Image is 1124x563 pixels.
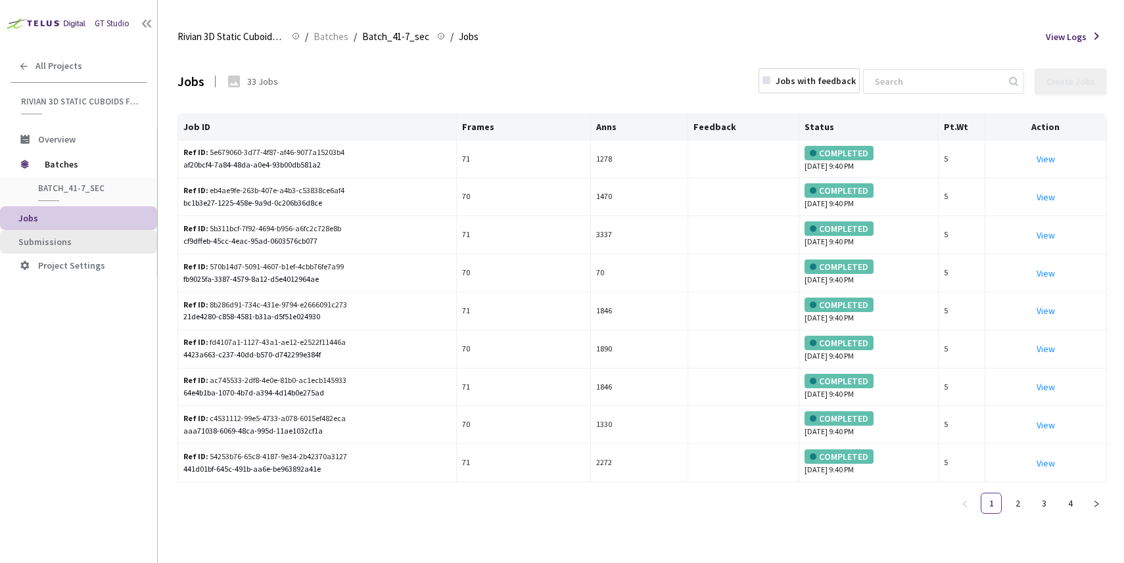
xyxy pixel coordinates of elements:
div: 8b286d91-734c-431e-9794-e2666091c273 [183,299,352,311]
span: Batch_41-7_sec [362,29,429,45]
b: Ref ID: [183,147,208,157]
td: 5 [939,178,985,216]
div: COMPLETED [805,259,874,274]
td: 5 [939,444,985,482]
a: View [1037,229,1055,241]
input: Search [867,70,1007,93]
th: Anns [591,114,688,141]
span: Rivian 3D Static Cuboids fixed[2024-25] [21,96,139,107]
div: [DATE] 9:40 PM [805,336,933,363]
td: 70 [457,254,591,292]
th: Frames [457,114,591,141]
td: 71 [457,141,591,179]
td: 5 [939,406,985,444]
div: COMPLETED [805,221,874,236]
span: Overview [38,133,76,145]
span: Batches [45,151,135,177]
button: right [1086,493,1107,514]
td: 5 [939,292,985,330]
td: 70 [457,178,591,216]
li: 2 [1007,493,1028,514]
div: COMPLETED [805,449,874,464]
li: Next Page [1086,493,1107,514]
a: View [1037,457,1055,469]
li: Previous Page [954,493,975,514]
div: ac745533-2df8-4e0e-81b0-ac1ecb145933 [183,374,352,387]
a: View [1037,153,1055,165]
div: [DATE] 9:40 PM [805,183,933,210]
li: 4 [1060,493,1081,514]
td: 70 [457,406,591,444]
td: 1846 [591,369,688,407]
th: Job ID [178,114,457,141]
div: COMPLETED [805,336,874,350]
div: COMPLETED [805,374,874,388]
div: 441d01bf-645c-491b-aa6e-be963892a41e [183,463,451,476]
div: Jobs with feedback [776,74,856,88]
span: Batch_41-7_sec [38,183,135,194]
li: 1 [981,493,1002,514]
span: Jobs [18,212,38,224]
a: View [1037,267,1055,279]
span: left [961,500,969,508]
div: af20bcf4-7a84-48da-a0e4-93b00db581a2 [183,159,451,171]
td: 71 [457,369,591,407]
a: 1 [981,493,1001,513]
div: aaa71038-6069-48ca-995d-11ae1032cf1a [183,425,451,438]
span: Project Settings [38,259,105,271]
a: View [1037,305,1055,317]
div: 4423a663-c237-40dd-b570-d742299e384f [183,349,451,361]
div: 64e4b1ba-1070-4b7d-a394-4d14b0e275ad [183,387,451,399]
div: GT Studio [95,17,129,30]
a: 3 [1034,493,1054,513]
div: fb9025fa-3387-4579-8a12-d5e4012964ae [183,273,451,286]
b: Ref ID: [183,451,208,461]
div: fd4107a1-1127-43a1-ae12-e2522f11446a [183,336,352,349]
span: All Projects [35,60,82,72]
b: Ref ID: [183,261,208,271]
div: 21de4280-c858-4581-b31a-d5f51e024930 [183,311,451,323]
td: 1330 [591,406,688,444]
b: Ref ID: [183,375,208,385]
div: [DATE] 9:40 PM [805,221,933,248]
div: Jobs [177,71,204,91]
b: Ref ID: [183,413,208,423]
div: eb4ae9fe-263b-407e-a4b3-c53838ce6af4 [183,185,352,197]
div: 33 Jobs [247,74,278,89]
div: 5e679060-3d77-4f87-af46-9077a15203b4 [183,146,352,159]
td: 5 [939,216,985,254]
div: [DATE] 9:40 PM [805,298,933,325]
td: 2272 [591,444,688,482]
th: Feedback [688,114,800,141]
a: View [1037,191,1055,203]
div: [DATE] 9:40 PM [805,374,933,401]
a: View [1037,381,1055,393]
td: 5 [939,141,985,179]
b: Ref ID: [183,300,208,309]
td: 1846 [591,292,688,330]
th: Action [985,114,1107,141]
b: Ref ID: [183,223,208,233]
th: Pt.Wt [939,114,985,141]
th: Status [799,114,939,141]
span: View Logs [1046,30,1087,44]
button: left [954,493,975,514]
td: 70 [457,330,591,369]
div: Create Jobs [1046,76,1095,87]
div: cf9dffeb-45cc-4eac-95ad-0603576cb077 [183,235,451,248]
td: 5 [939,254,985,292]
td: 3337 [591,216,688,254]
a: Batches [311,29,351,43]
a: 4 [1060,493,1080,513]
td: 1278 [591,141,688,179]
li: 3 [1033,493,1054,514]
div: COMPLETED [805,183,874,198]
td: 71 [457,444,591,482]
a: 2 [1008,493,1027,513]
span: Rivian 3D Static Cuboids fixed[2024-25] [177,29,284,45]
div: [DATE] 9:40 PM [805,259,933,286]
b: Ref ID: [183,337,208,347]
td: 5 [939,330,985,369]
a: View [1037,419,1055,431]
div: bc1b3e27-1225-458e-9a9d-0c206b36d8ce [183,197,451,210]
